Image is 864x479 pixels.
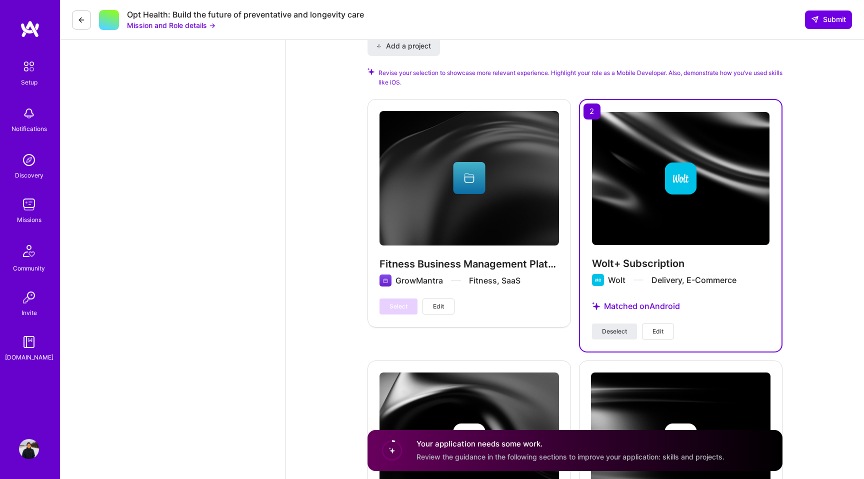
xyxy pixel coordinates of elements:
[652,327,663,336] span: Edit
[21,77,37,87] div: Setup
[18,56,39,77] img: setup
[19,332,39,352] img: guide book
[805,10,852,28] div: null
[433,302,444,311] span: Edit
[376,41,430,51] span: Add a project
[592,289,769,323] div: Matched on Android
[21,307,37,318] div: Invite
[19,103,39,123] img: bell
[16,439,41,459] a: User Avatar
[5,352,53,362] div: [DOMAIN_NAME]
[367,68,374,75] i: Check
[19,287,39,307] img: Invite
[127,20,215,30] button: Mission and Role details →
[19,439,39,459] img: User Avatar
[19,150,39,170] img: discovery
[592,323,637,339] button: Deselect
[416,439,724,449] h4: Your application needs some work.
[608,274,736,285] div: Wolt Delivery, E-Commerce
[11,123,47,134] div: Notifications
[642,323,674,339] button: Edit
[592,274,604,286] img: Company logo
[77,16,85,24] i: icon LeftArrowDark
[592,112,769,245] img: cover
[811,14,846,24] span: Submit
[805,10,852,28] button: Submit
[664,162,696,194] img: Company logo
[376,43,381,49] i: icon PlusBlack
[811,15,819,23] i: icon SendLight
[422,298,454,314] button: Edit
[13,263,45,273] div: Community
[20,20,40,38] img: logo
[17,214,41,225] div: Missions
[367,36,440,56] button: Add a project
[592,302,600,310] i: icon StarsPurple
[17,239,41,263] img: Community
[602,327,627,336] span: Deselect
[127,9,364,20] div: Opt Health: Build the future of preventative and longevity care
[633,279,643,280] img: divider
[416,452,724,461] span: Review the guidance in the following sections to improve your application: skills and projects.
[592,257,769,270] h4: Wolt+ Subscription
[19,194,39,214] img: teamwork
[15,170,43,180] div: Discovery
[378,68,782,87] span: Revise your selection to showcase more relevant experience. Highlight your role as a Mobile Devel...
